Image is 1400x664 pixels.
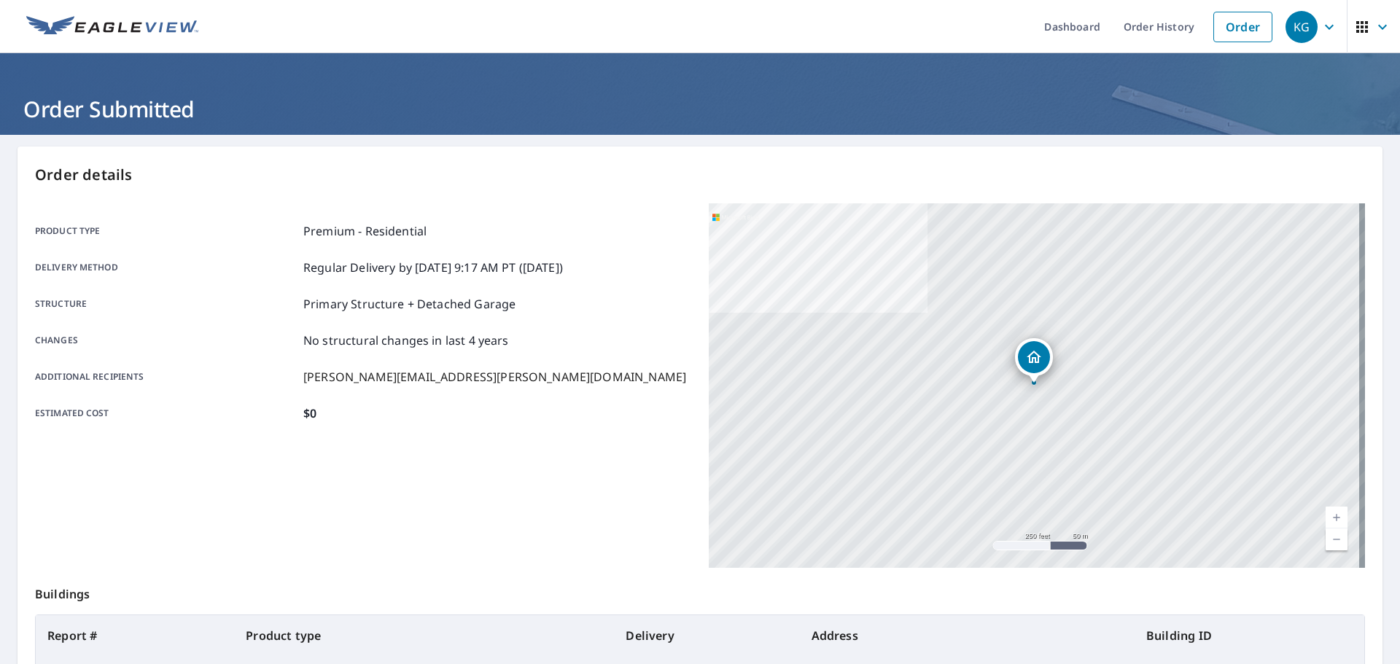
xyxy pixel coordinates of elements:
p: Primary Structure + Detached Garage [303,295,516,313]
p: Buildings [35,568,1365,614]
p: Product type [35,222,297,240]
th: Building ID [1135,615,1364,656]
div: KG [1286,11,1318,43]
a: Order [1213,12,1272,42]
p: $0 [303,405,316,422]
p: Structure [35,295,297,313]
p: [PERSON_NAME][EMAIL_ADDRESS][PERSON_NAME][DOMAIN_NAME] [303,368,686,386]
p: Premium - Residential [303,222,427,240]
p: Additional recipients [35,368,297,386]
p: Estimated cost [35,405,297,422]
img: EV Logo [26,16,198,38]
p: Regular Delivery by [DATE] 9:17 AM PT ([DATE]) [303,259,563,276]
p: Changes [35,332,297,349]
a: Current Level 17, Zoom Out [1326,528,1347,550]
th: Address [800,615,1135,656]
div: Dropped pin, building 1, Residential property, 3104 Riddler Way Little Elm, TX 75068 [1015,338,1053,383]
p: No structural changes in last 4 years [303,332,509,349]
th: Product type [234,615,614,656]
p: Order details [35,164,1365,186]
p: Delivery method [35,259,297,276]
th: Report # [36,615,234,656]
a: Current Level 17, Zoom In [1326,507,1347,528]
h1: Order Submitted [17,94,1382,124]
th: Delivery [614,615,799,656]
